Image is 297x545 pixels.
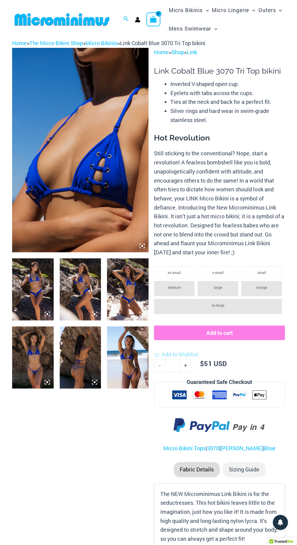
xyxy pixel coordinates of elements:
[167,19,219,38] a: Mens SwimwearMenu ToggleMenu Toggle
[163,444,206,452] a: Micro Bikini Tops
[220,444,263,452] a: [PERSON_NAME]
[212,303,224,308] span: xx-large
[160,490,279,543] p: The NEW Microminimus Link Bikini is for the seductresses. This hot bikini leaves little to the im...
[212,270,224,275] span: x-small
[12,39,205,47] span: » » »
[241,281,282,296] li: x-large
[170,89,285,98] li: Eyelets with tabs across the cups.
[167,1,210,19] a: Micro BikinisMenu ToggleMenu Toggle
[154,299,282,314] li: xx-large
[12,258,54,320] img: Link Cobalt Blue 3070 Top 4955 Bottom
[214,285,222,290] span: large
[174,462,220,477] li: Fabric Details
[203,2,209,18] span: Menu Toggle
[223,462,265,477] li: Sizing Guide
[256,285,267,290] span: x-large
[165,359,180,372] input: Product quantity
[184,378,255,387] legend: Guaranteed Safe Checkout
[12,48,148,252] img: Link Cobalt Blue 3070 Top
[60,258,101,320] img: Link Cobalt Blue 3070 Top 4955 Bottom
[249,2,255,18] span: Menu Toggle
[12,39,27,47] a: Home
[154,444,285,453] p: | | |
[154,325,285,340] button: Add to cart
[168,285,181,290] span: medium
[210,1,257,19] a: Micro LingerieMenu ToggleMenu Toggle
[135,17,140,22] a: Account icon link
[29,39,83,47] a: The Micro Bikini Shop
[162,351,198,358] span: Add to Wishlist
[180,359,191,372] a: +
[257,270,266,275] span: small
[169,2,203,18] span: Micro Bikinis
[170,97,285,107] li: Ties at the neck and back for a perfect fit.
[107,326,148,388] img: Link Cobalt Blue 3070 Top 4855 Bottom
[264,444,275,452] a: Blue
[200,359,226,368] bdi: 51 USD
[169,21,211,36] span: Mens Swimwear
[12,326,54,388] img: Link Cobalt Blue 3070 Top 4855 Bottom
[168,270,181,275] span: xx-small
[154,48,169,56] a: Home
[60,326,101,388] img: Link Cobalt Blue 3070 Top 4855 Bottom
[107,258,148,320] img: Link Cobalt Blue 3070 Top 4955 Bottom
[258,2,276,18] span: Outers
[120,39,205,47] span: Link Cobalt Blue 3070 Tri Top bikini
[154,48,285,57] p: > >
[154,350,198,359] a: Add to Wishlist
[200,359,204,368] span: $
[146,12,160,26] a: View Shopping Cart, empty
[211,21,217,36] span: Menu Toggle
[154,133,285,143] h3: Hot Revolution
[12,13,112,26] img: MM SHOP LOGO FLAT
[154,281,195,296] li: medium
[85,39,118,47] a: Micro Bikinis
[198,266,238,278] li: x-small
[187,48,197,56] a: Link
[154,359,165,372] a: -
[172,48,184,56] a: Shop
[170,107,285,124] li: Silver rings and hard wear in swim-grade stainless steel.
[198,281,238,296] li: large
[123,15,129,23] a: Search icon link
[212,2,249,18] span: Micro Lingerie
[207,444,219,452] a: 3070
[154,149,285,257] p: Still sticking to the conventional? Nope, start a revolution! A fearless bombshell like you is bo...
[241,266,282,278] li: small
[257,1,283,19] a: OutersMenu ToggleMenu Toggle
[170,80,285,89] li: Inverted V-shaped open cup.
[154,66,285,76] h1: Link Cobalt Blue 3070 Tri Top bikini
[276,2,282,18] span: Menu Toggle
[154,266,195,278] li: xx-small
